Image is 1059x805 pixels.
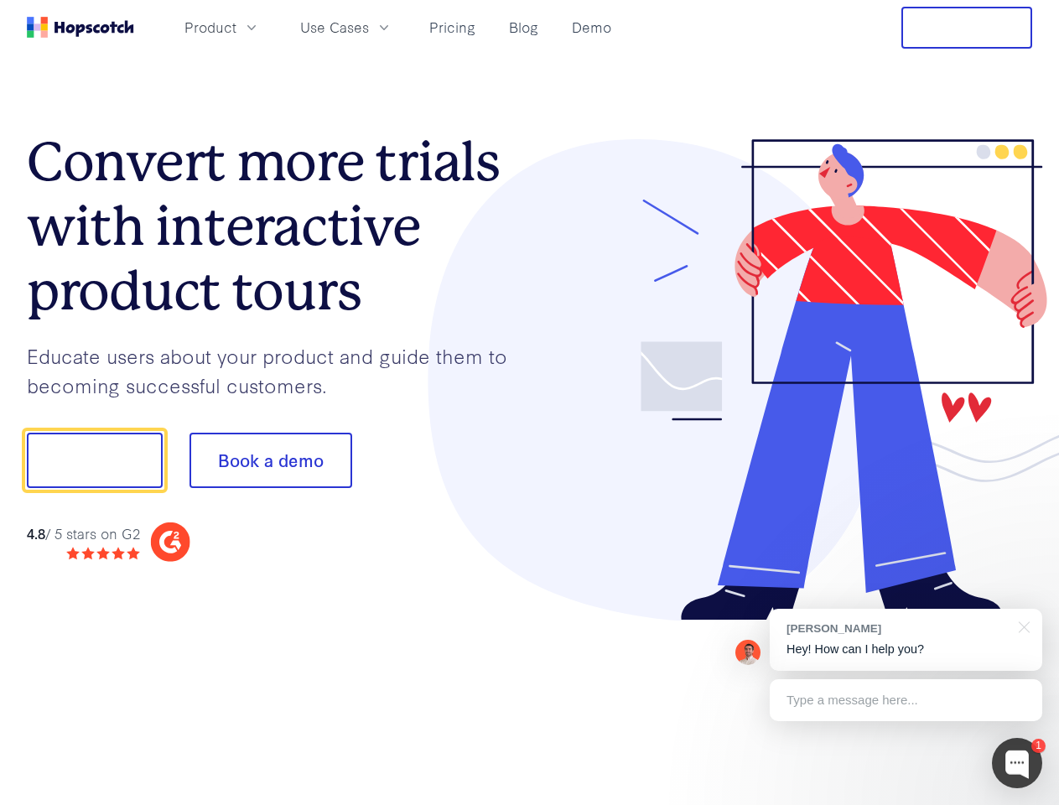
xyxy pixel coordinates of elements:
a: Pricing [423,13,482,41]
button: Book a demo [189,433,352,488]
button: Product [174,13,270,41]
p: Educate users about your product and guide them to becoming successful customers. [27,341,530,399]
strong: 4.8 [27,523,45,543]
a: Blog [502,13,545,41]
a: Home [27,17,134,38]
button: Use Cases [290,13,402,41]
h1: Convert more trials with interactive product tours [27,130,530,323]
a: Demo [565,13,618,41]
span: Use Cases [300,17,369,38]
div: 1 [1031,739,1046,753]
div: [PERSON_NAME] [786,621,1009,636]
p: Hey! How can I help you? [786,641,1025,658]
div: / 5 stars on G2 [27,523,140,544]
img: Mark Spera [735,640,761,665]
span: Product [184,17,236,38]
button: Free Trial [901,7,1032,49]
div: Type a message here... [770,679,1042,721]
button: Show me! [27,433,163,488]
